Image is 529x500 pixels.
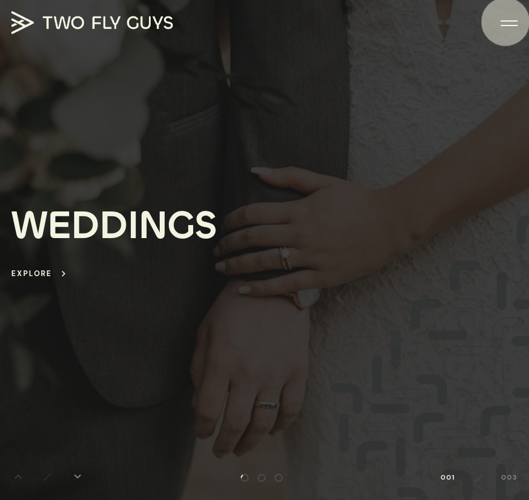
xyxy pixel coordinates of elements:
[58,268,69,279] div: keyboard_arrow_right
[71,470,84,484] i: keyboard_arrow_down
[11,11,173,34] img: TWO FLY GUYS MEDIA
[71,205,99,247] div: D
[195,205,217,247] div: S
[275,474,283,482] div: Go to slide 3
[11,267,69,280] a: Explore keyboard_arrow_right
[11,470,25,484] div: Previous slide
[11,267,52,280] div: Explore
[11,11,181,34] a: TWO FLY GUYS MEDIA TWO FLY GUYS MEDIA
[258,474,266,482] div: Go to slide 2
[139,205,168,247] div: N
[241,474,249,482] div: Go to slide 1
[168,205,195,247] div: G
[11,205,217,265] a: WEDDINGS
[11,205,48,247] div: W
[99,205,127,247] div: D
[11,470,25,484] i: keyboard_arrow_up
[48,205,71,247] div: E
[71,470,84,484] div: Next slide
[127,205,139,247] div: I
